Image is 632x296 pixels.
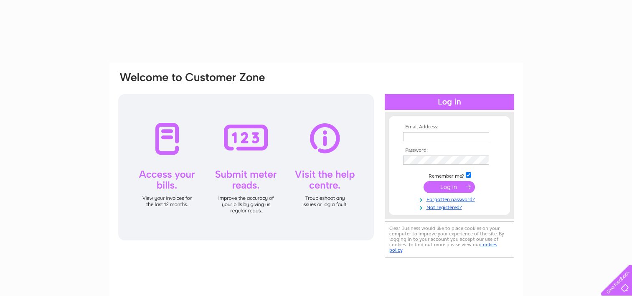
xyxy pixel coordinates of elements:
[401,171,498,179] td: Remember me?
[385,221,514,258] div: Clear Business would like to place cookies on your computer to improve your experience of the sit...
[424,181,475,193] input: Submit
[401,124,498,130] th: Email Address:
[389,242,497,253] a: cookies policy
[403,195,498,203] a: Forgotten password?
[401,148,498,153] th: Password:
[403,203,498,211] a: Not registered?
